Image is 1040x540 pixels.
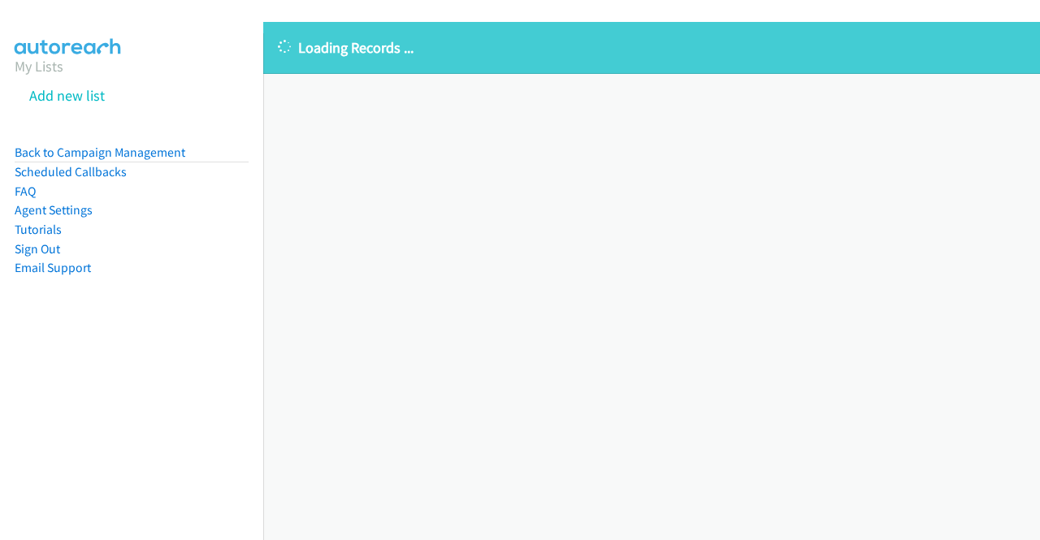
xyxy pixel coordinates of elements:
a: My Lists [15,57,63,76]
a: Agent Settings [15,202,93,218]
a: Tutorials [15,222,62,237]
a: FAQ [15,184,36,199]
a: Back to Campaign Management [15,145,185,160]
a: Scheduled Callbacks [15,164,127,179]
a: Email Support [15,260,91,275]
p: Loading Records ... [278,37,1025,58]
a: Add new list [29,86,105,105]
a: Sign Out [15,241,60,257]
